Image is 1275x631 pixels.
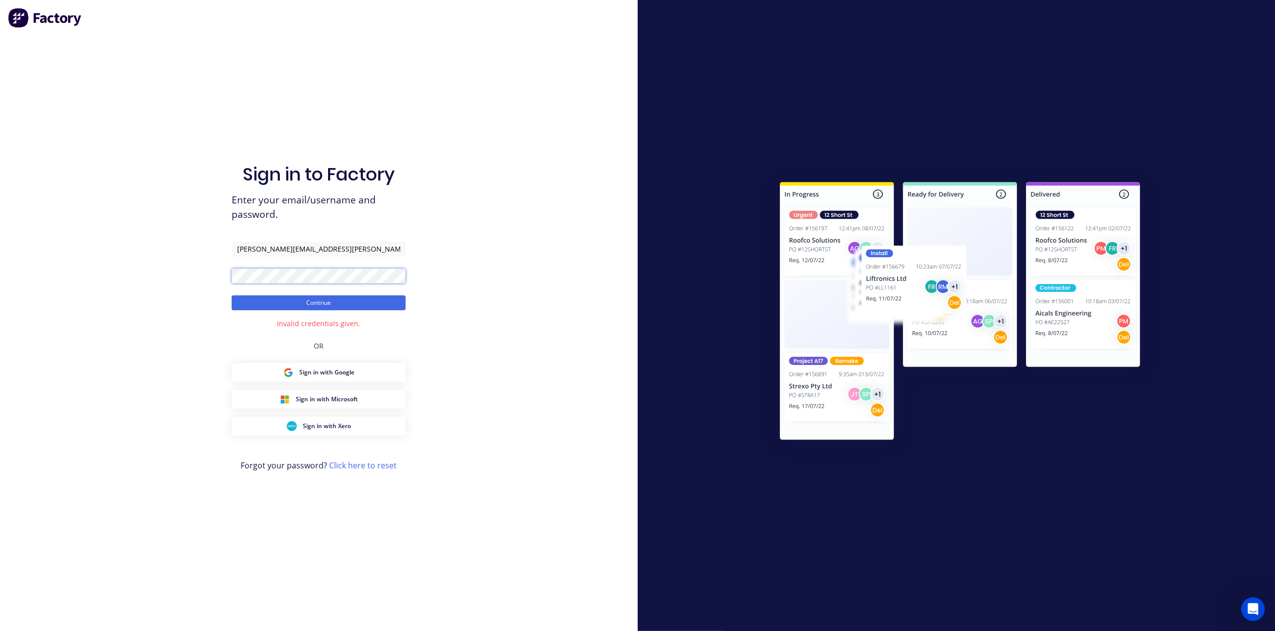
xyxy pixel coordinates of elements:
span: Sign in with Microsoft [296,395,358,404]
iframe: Intercom live chat [1241,597,1265,621]
a: Click here to reset [329,460,397,471]
img: Xero Sign in [287,421,297,431]
button: Xero Sign inSign in with Xero [232,417,406,436]
input: Email/Username [232,242,406,257]
button: Microsoft Sign inSign in with Microsoft [232,390,406,409]
span: Forgot your password? [241,459,397,471]
div: OR [314,329,324,363]
div: Invalid credentials given. [277,318,360,329]
img: Google Sign in [283,367,293,377]
img: Microsoft Sign in [280,394,290,404]
button: Google Sign inSign in with Google [232,363,406,382]
span: Enter your email/username and password. [232,193,406,222]
span: Sign in with Google [299,368,354,377]
img: Factory [8,8,83,28]
h1: Sign in to Factory [243,164,395,185]
span: Sign in with Xero [303,422,351,431]
button: Continue [232,295,406,310]
img: Sign in [758,162,1162,463]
